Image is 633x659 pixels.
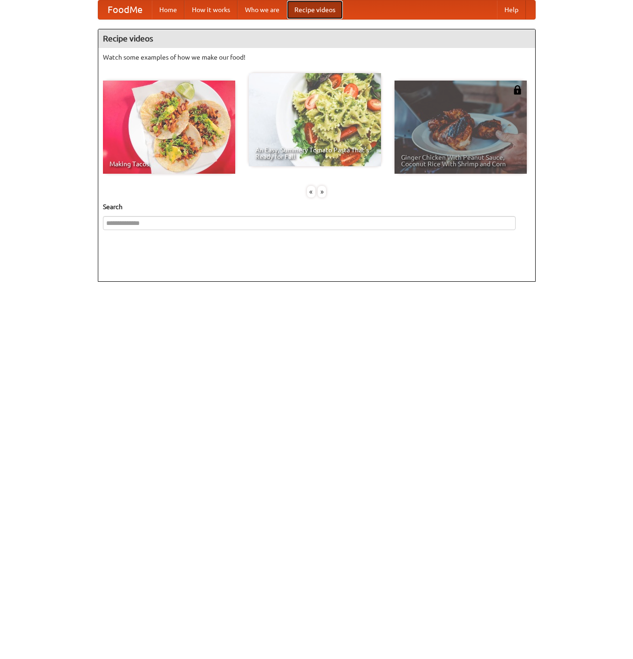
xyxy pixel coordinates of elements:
a: Recipe videos [287,0,343,19]
span: Making Tacos [109,161,229,167]
span: An Easy, Summery Tomato Pasta That's Ready for Fall [255,147,374,160]
a: Making Tacos [103,81,235,174]
a: An Easy, Summery Tomato Pasta That's Ready for Fall [249,73,381,166]
h4: Recipe videos [98,29,535,48]
p: Watch some examples of how we make our food! [103,53,531,62]
h5: Search [103,202,531,211]
div: » [318,186,326,197]
a: Who we are [238,0,287,19]
img: 483408.png [513,85,522,95]
a: Home [152,0,184,19]
a: How it works [184,0,238,19]
div: « [307,186,315,197]
a: Help [497,0,526,19]
a: FoodMe [98,0,152,19]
